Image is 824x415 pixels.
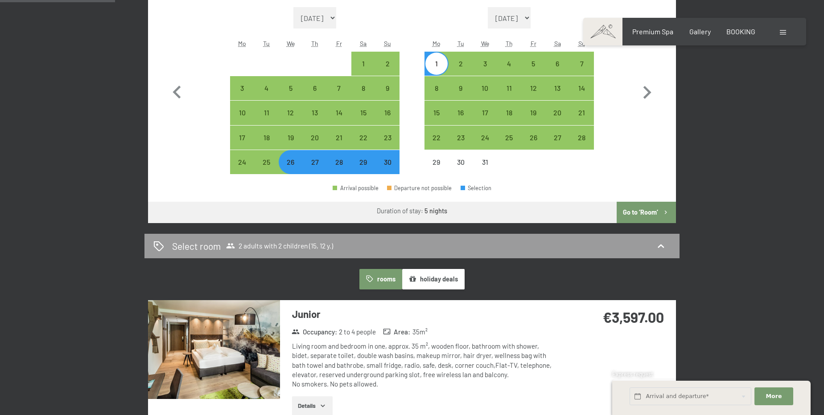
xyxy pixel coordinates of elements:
abbr: Tuesday [457,40,464,47]
div: Arrival possible [424,52,449,76]
abbr: Monday [433,40,441,47]
div: Sat Nov 22 2025 [351,126,375,150]
b: 5 nights [424,207,447,215]
div: Tue Nov 25 2025 [254,150,278,174]
div: 24 [474,134,496,156]
button: Previous month [164,7,190,175]
div: 18 [498,109,520,131]
div: Arrival not possible [473,150,497,174]
div: Arrival possible [351,126,375,150]
div: 21 [328,134,350,156]
div: 15 [425,109,448,131]
div: Living room and bedroom in one, approx. 35 m², wooden floor, bathroom with shower, bidet, separat... [292,342,557,389]
div: Arrival possible [327,150,351,174]
button: Go to ‘Room’ [617,202,676,223]
div: Arrival possible [327,126,351,150]
div: Arrival possible [570,76,594,100]
div: 1 [425,60,448,82]
div: 17 [474,109,496,131]
abbr: Friday [531,40,536,47]
div: 12 [280,109,302,131]
div: Sun Nov 02 2025 [375,52,400,76]
div: 6 [304,85,326,107]
div: Arrival possible [497,126,521,150]
div: Arrival possible [279,126,303,150]
abbr: Saturday [360,40,367,47]
div: Sat Dec 20 2025 [545,101,569,125]
div: Arrival possible [375,126,400,150]
div: 28 [328,159,350,181]
span: More [766,392,782,400]
div: Fri Dec 19 2025 [521,101,545,125]
div: Sat Dec 13 2025 [545,76,569,100]
div: 8 [425,85,448,107]
div: Tue Dec 16 2025 [449,101,473,125]
abbr: Friday [336,40,342,47]
div: 5 [522,60,544,82]
img: mss_renderimg.php [148,300,280,399]
div: 21 [571,109,593,131]
span: Premium Spa [632,27,673,36]
div: Arrival possible [230,150,254,174]
div: Arrival possible [545,52,569,76]
div: Wed Nov 12 2025 [279,101,303,125]
div: Wed Dec 03 2025 [473,52,497,76]
div: 16 [376,109,399,131]
div: 23 [449,134,472,156]
div: 15 [352,109,375,131]
div: Arrival possible [521,126,545,150]
div: Sat Nov 08 2025 [351,76,375,100]
div: Sun Dec 14 2025 [570,76,594,100]
abbr: Saturday [554,40,561,47]
div: Mon Dec 22 2025 [424,126,449,150]
div: 23 [376,134,399,156]
button: rooms [359,269,402,289]
div: 4 [498,60,520,82]
div: 12 [522,85,544,107]
div: Tue Nov 11 2025 [254,101,278,125]
div: 29 [425,159,448,181]
div: 11 [255,109,277,131]
div: Mon Dec 29 2025 [424,150,449,174]
div: Arrival possible [497,76,521,100]
div: Arrival possible [279,150,303,174]
div: Mon Nov 10 2025 [230,101,254,125]
div: Sun Nov 09 2025 [375,76,400,100]
div: 14 [571,85,593,107]
div: Arrival possible [254,76,278,100]
div: Duration of stay: [377,207,447,216]
button: holiday deals [402,269,465,289]
div: 20 [304,134,326,156]
div: 28 [571,134,593,156]
div: Thu Dec 25 2025 [497,126,521,150]
a: Gallery [689,27,711,36]
div: Arrival possible [254,126,278,150]
div: Wed Dec 24 2025 [473,126,497,150]
div: Wed Nov 26 2025 [279,150,303,174]
div: Fri Dec 26 2025 [521,126,545,150]
div: Fri Nov 07 2025 [327,76,351,100]
div: Sat Nov 01 2025 [351,52,375,76]
strong: Occupancy : [292,327,337,337]
div: 30 [376,159,399,181]
div: Sun Dec 28 2025 [570,126,594,150]
div: 7 [571,60,593,82]
div: Arrival possible [303,101,327,125]
strong: €3,597.00 [603,309,664,325]
div: Arrival possible [497,52,521,76]
div: Departure not possible [387,185,452,191]
div: Thu Nov 13 2025 [303,101,327,125]
div: Arrival possible [230,76,254,100]
div: Arrival possible [473,101,497,125]
div: Mon Dec 08 2025 [424,76,449,100]
div: Sun Nov 16 2025 [375,101,400,125]
div: Mon Nov 24 2025 [230,150,254,174]
div: Arrival possible [545,126,569,150]
div: Mon Nov 03 2025 [230,76,254,100]
abbr: Sunday [578,40,585,47]
abbr: Wednesday [287,40,295,47]
div: 31 [474,159,496,181]
abbr: Monday [238,40,246,47]
div: Arrival possible [521,76,545,100]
